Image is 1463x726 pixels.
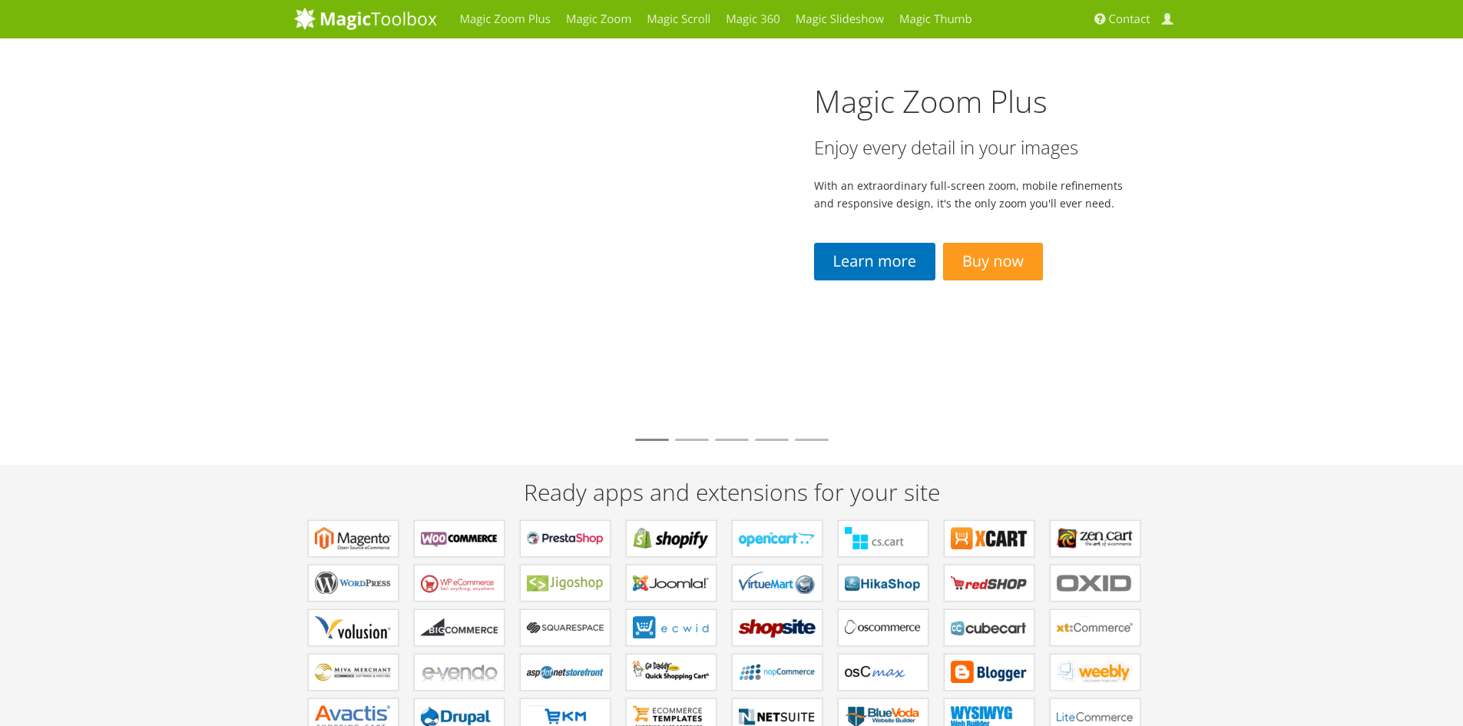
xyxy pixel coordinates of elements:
b: Extensions for Squarespace [527,616,604,639]
a: Add-ons for osCMax [838,654,928,691]
b: Extensions for Miva Merchant [315,661,392,684]
b: Extensions for ECWID [633,616,710,639]
b: Plugins for CubeCart [951,616,1028,639]
b: Modules for OpenCart [739,527,816,550]
b: Plugins for WooCommerce [421,527,498,550]
a: Extensions for Weebly [1050,654,1140,691]
a: Extensions for e-vendo [414,654,505,691]
b: Modules for PrestaShop [527,527,604,550]
b: Components for Joomla [633,572,710,595]
a: Apps for Shopify [626,520,717,557]
b: Add-ons for osCMax [845,661,922,684]
b: Extensions for Weebly [1057,661,1134,684]
b: Components for redSHOP [951,572,1028,595]
a: Apps for Bigcommerce [414,609,505,646]
a: Extensions for nopCommerce [732,654,823,691]
a: Extensions for OXID [1050,565,1140,602]
a: Learn more [814,243,935,280]
b: Extensions for e-vendo [421,661,498,684]
a: Components for VirtueMart [732,565,823,602]
p: With an extraordinary full-screen zoom, mobile refinements and responsive design, it's the only z... [814,177,1131,212]
span: Contact [1109,12,1150,27]
img: MagicToolbox.com - Image tools for your website [294,7,437,30]
b: Extensions for ShopSite [739,616,816,639]
a: Add-ons for osCommerce [838,609,928,646]
a: Extensions for Blogger [944,654,1034,691]
b: Plugins for WP e-Commerce [421,572,498,595]
a: Extensions for ECWID [626,609,717,646]
a: Modules for X-Cart [944,520,1034,557]
b: Extensions for Blogger [951,661,1028,684]
b: Extensions for AspDotNetStorefront [527,661,604,684]
a: Components for Joomla [626,565,717,602]
b: Add-ons for CS-Cart [845,527,922,550]
b: Plugins for WordPress [315,572,392,595]
b: Plugins for Zen Cart [1057,527,1134,550]
a: Components for redSHOP [944,565,1034,602]
b: Extensions for nopCommerce [739,661,816,684]
b: Extensions for Volusion [315,616,392,639]
b: Apps for Bigcommerce [421,616,498,639]
h2: Ready apps and extensions for your site [294,479,1170,505]
b: Extensions for GoDaddy Shopping Cart [633,661,710,684]
b: Extensions for OXID [1057,572,1134,595]
a: Extensions for Miva Merchant [308,654,399,691]
a: Modules for PrestaShop [520,520,611,557]
b: Extensions for Magento [315,527,392,550]
h3: Enjoy every detail in your images [814,138,1131,157]
a: Extensions for Volusion [308,609,399,646]
a: Components for HikaShop [838,565,928,602]
a: Plugins for Zen Cart [1050,520,1140,557]
b: Components for VirtueMart [739,572,816,595]
a: Extensions for GoDaddy Shopping Cart [626,654,717,691]
a: Plugins for WordPress [308,565,399,602]
a: Extensions for Squarespace [520,609,611,646]
a: Plugins for WooCommerce [414,520,505,557]
b: Apps for Shopify [633,527,710,550]
a: Extensions for AspDotNetStorefront [520,654,611,691]
b: Components for HikaShop [845,572,922,595]
a: Magic Zoom Plus [814,80,1048,122]
a: Extensions for xt:Commerce [1050,609,1140,646]
a: Plugins for CubeCart [944,609,1034,646]
a: Add-ons for CS-Cart [838,520,928,557]
b: Extensions for xt:Commerce [1057,616,1134,639]
a: Buy now [943,243,1043,280]
a: Plugins for Jigoshop [520,565,611,602]
a: Plugins for WP e-Commerce [414,565,505,602]
b: Add-ons for osCommerce [845,616,922,639]
a: Extensions for ShopSite [732,609,823,646]
a: Extensions for Magento [308,520,399,557]
b: Modules for X-Cart [951,527,1028,550]
a: Modules for OpenCart [732,520,823,557]
b: Plugins for Jigoshop [527,572,604,595]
